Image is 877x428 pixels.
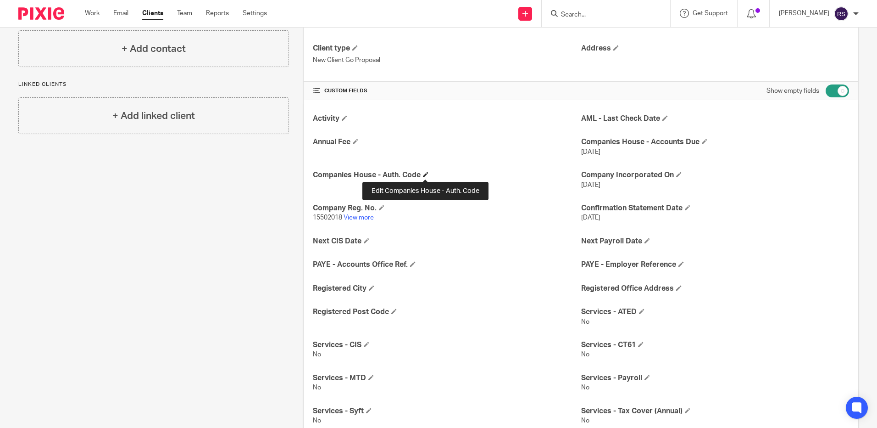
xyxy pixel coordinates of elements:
[313,351,321,358] span: No
[313,237,581,246] h4: Next CIS Date
[313,340,581,350] h4: Services - CIS
[581,214,600,221] span: [DATE]
[313,373,581,383] h4: Services - MTD
[581,307,849,317] h4: Services - ATED
[313,44,581,53] h4: Client type
[581,170,849,180] h4: Company Incorporated On
[581,203,849,213] h4: Confirmation Statement Date
[85,9,100,18] a: Work
[313,87,581,95] h4: CUSTOM FIELDS
[313,56,581,65] p: New Client Go Proposal
[122,42,186,56] h4: + Add contact
[581,384,589,391] span: No
[18,81,289,88] p: Linked clients
[313,137,581,147] h4: Annual Fee
[313,384,321,391] span: No
[581,284,849,293] h4: Registered Office Address
[313,406,581,416] h4: Services - Syft
[177,9,192,18] a: Team
[313,307,581,317] h4: Registered Post Code
[313,214,342,221] span: 15502018
[581,237,849,246] h4: Next Payroll Date
[344,214,374,221] a: View more
[581,260,849,270] h4: PAYE - Employer Reference
[581,114,849,124] h4: AML - Last Check Date
[581,137,849,147] h4: Companies House - Accounts Due
[313,284,581,293] h4: Registered City
[206,9,229,18] a: Reports
[243,9,267,18] a: Settings
[560,11,643,19] input: Search
[581,406,849,416] h4: Services - Tax Cover (Annual)
[313,114,581,124] h4: Activity
[581,417,589,424] span: No
[18,7,64,20] img: Pixie
[581,182,600,188] span: [DATE]
[834,6,849,21] img: svg%3E
[779,9,829,18] p: [PERSON_NAME]
[313,203,581,213] h4: Company Reg. No.
[766,86,819,96] label: Show empty fields
[112,109,195,123] h4: + Add linked client
[113,9,128,18] a: Email
[581,319,589,325] span: No
[581,149,600,155] span: [DATE]
[581,373,849,383] h4: Services - Payroll
[581,351,589,358] span: No
[142,9,163,18] a: Clients
[581,340,849,350] h4: Services - CT61
[693,10,728,17] span: Get Support
[313,260,581,270] h4: PAYE - Accounts Office Ref.
[313,417,321,424] span: No
[581,44,849,53] h4: Address
[313,170,581,180] h4: Companies House - Auth. Code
